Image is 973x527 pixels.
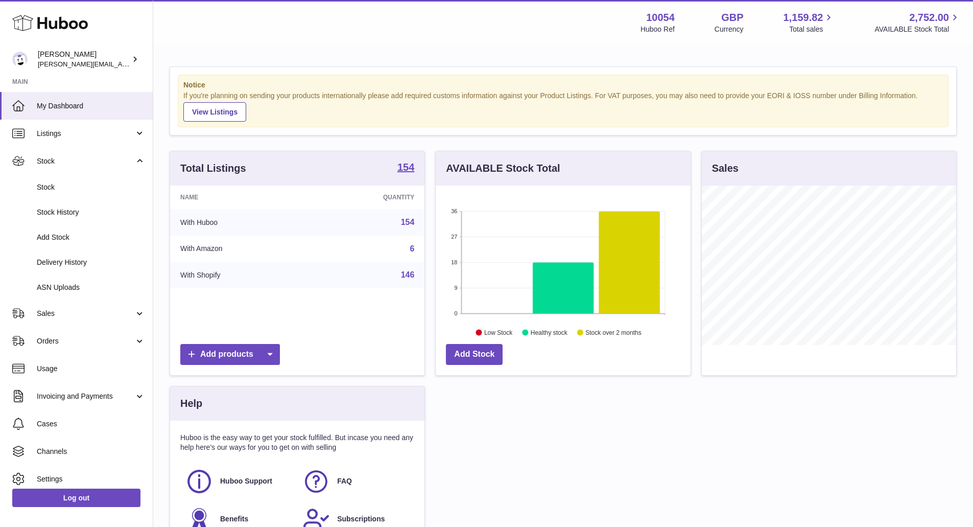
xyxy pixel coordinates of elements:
[170,186,310,209] th: Name
[180,162,246,175] h3: Total Listings
[446,162,560,175] h3: AVAILABLE Stock Total
[397,162,414,172] strong: 154
[220,476,272,486] span: Huboo Support
[452,259,458,265] text: 18
[640,25,675,34] div: Huboo Ref
[37,258,145,267] span: Delivery History
[170,236,310,262] td: With Amazon
[784,11,823,25] span: 1,159.82
[784,11,835,34] a: 1,159.82 Total sales
[180,397,202,410] h3: Help
[180,344,280,365] a: Add products
[397,162,414,174] a: 154
[37,208,145,217] span: Stock History
[909,11,949,25] span: 2,752.00
[37,447,145,456] span: Channels
[789,25,835,34] span: Total sales
[874,25,961,34] span: AVAILABLE Stock Total
[37,419,145,429] span: Cases
[310,186,425,209] th: Quantity
[37,336,134,346] span: Orders
[183,102,246,122] a: View Listings
[180,433,414,452] p: Huboo is the easy way to get your stock fulfilled. But incase you need any help here's our ways f...
[401,218,415,226] a: 154
[721,11,743,25] strong: GBP
[37,182,145,192] span: Stock
[484,329,513,336] text: Low Stock
[37,101,145,111] span: My Dashboard
[586,329,642,336] text: Stock over 2 months
[452,234,458,240] text: 27
[38,50,130,69] div: [PERSON_NAME]
[220,514,248,524] span: Benefits
[185,468,292,495] a: Huboo Support
[37,283,145,292] span: ASN Uploads
[170,262,310,288] td: With Shopify
[37,309,134,318] span: Sales
[12,52,28,67] img: luz@capsuline.com
[302,468,409,495] a: FAQ
[37,233,145,242] span: Add Stock
[37,474,145,484] span: Settings
[452,208,458,214] text: 36
[455,310,458,316] text: 0
[712,162,739,175] h3: Sales
[37,156,134,166] span: Stock
[183,80,943,90] strong: Notice
[715,25,744,34] div: Currency
[337,514,385,524] span: Subscriptions
[38,60,205,68] span: [PERSON_NAME][EMAIL_ADDRESS][DOMAIN_NAME]
[410,244,414,253] a: 6
[37,364,145,374] span: Usage
[446,344,503,365] a: Add Stock
[37,392,134,401] span: Invoicing and Payments
[401,270,415,279] a: 146
[455,285,458,291] text: 9
[646,11,675,25] strong: 10054
[12,489,140,507] a: Log out
[183,91,943,122] div: If you're planning on sending your products internationally please add required customs informati...
[337,476,352,486] span: FAQ
[531,329,568,336] text: Healthy stock
[170,209,310,236] td: With Huboo
[874,11,961,34] a: 2,752.00 AVAILABLE Stock Total
[37,129,134,139] span: Listings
